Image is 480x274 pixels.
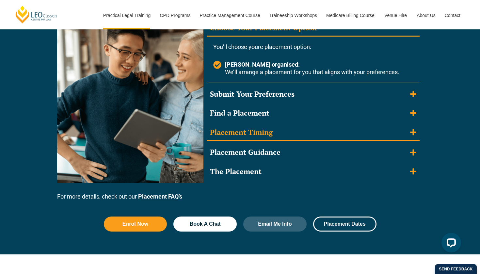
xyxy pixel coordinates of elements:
a: Practical Legal Training [98,1,155,29]
span: Book A Chat [190,221,221,227]
div: Accordion. Open links with Enter or Space, close with Escape, and navigate with Arrow Keys [207,1,420,179]
a: Book A Chat [173,217,237,232]
a: [PERSON_NAME] Centre for Law [15,5,58,24]
span: You’ll choose youre placement option: [213,43,311,50]
summary: The Placement [207,164,420,180]
span: Enrol Now [122,221,148,227]
strong: [PERSON_NAME] organised: [225,61,300,68]
a: Placement FAQ’s [138,193,182,200]
iframe: LiveChat chat widget [436,230,464,258]
div: Placement Timing [210,128,273,137]
div: Find a Placement [210,108,269,118]
span: We’ll arrange a placement for you that aligns with your preferences. [223,61,399,76]
a: Enrol Now [104,217,167,232]
summary: Submit Your Preferences [207,86,420,102]
span: For more details, check out our [57,193,137,200]
summary: Find a Placement [207,105,420,121]
div: The Placement [210,167,262,176]
span: Email Me Info [258,221,292,227]
a: Traineeship Workshops [264,1,321,29]
a: About Us [412,1,440,29]
a: Placement Dates [313,217,376,232]
a: Practice Management Course [195,1,264,29]
a: Medicare Billing Course [321,1,379,29]
a: CPD Programs [155,1,195,29]
a: Contact [440,1,465,29]
span: Placement Dates [324,221,366,227]
a: Venue Hire [379,1,412,29]
div: Submit Your Preferences [210,89,295,99]
summary: Placement Guidance [207,144,420,160]
div: Placement Guidance [210,148,280,157]
a: Email Me Info [243,217,307,232]
summary: Placement Timing [207,124,420,141]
